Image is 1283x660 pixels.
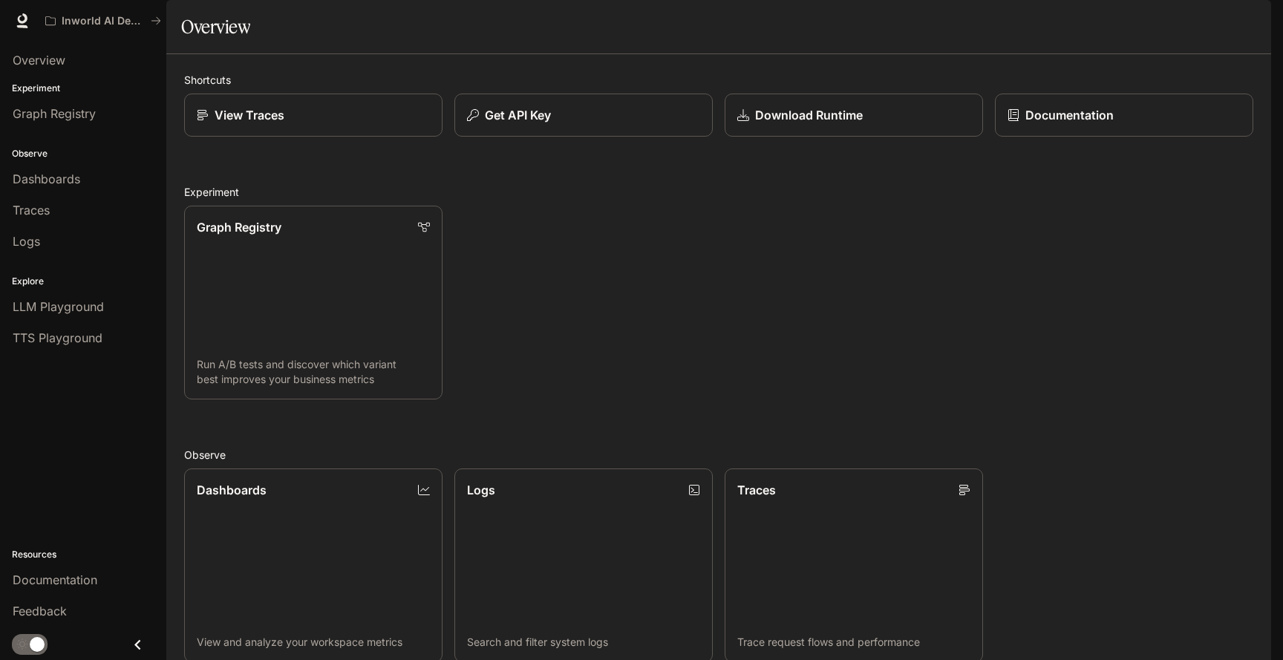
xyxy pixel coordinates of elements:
[1025,106,1114,124] p: Documentation
[62,15,145,27] p: Inworld AI Demos
[995,94,1253,137] a: Documentation
[197,635,430,650] p: View and analyze your workspace metrics
[184,72,1253,88] h2: Shortcuts
[737,481,776,499] p: Traces
[184,206,443,399] a: Graph RegistryRun A/B tests and discover which variant best improves your business metrics
[454,94,713,137] button: Get API Key
[39,6,168,36] button: All workspaces
[184,94,443,137] a: View Traces
[184,184,1253,200] h2: Experiment
[467,635,700,650] p: Search and filter system logs
[197,481,267,499] p: Dashboards
[215,106,284,124] p: View Traces
[467,481,495,499] p: Logs
[485,106,551,124] p: Get API Key
[725,94,983,137] a: Download Runtime
[737,635,970,650] p: Trace request flows and performance
[755,106,863,124] p: Download Runtime
[197,357,430,387] p: Run A/B tests and discover which variant best improves your business metrics
[197,218,281,236] p: Graph Registry
[184,447,1253,463] h2: Observe
[181,12,250,42] h1: Overview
